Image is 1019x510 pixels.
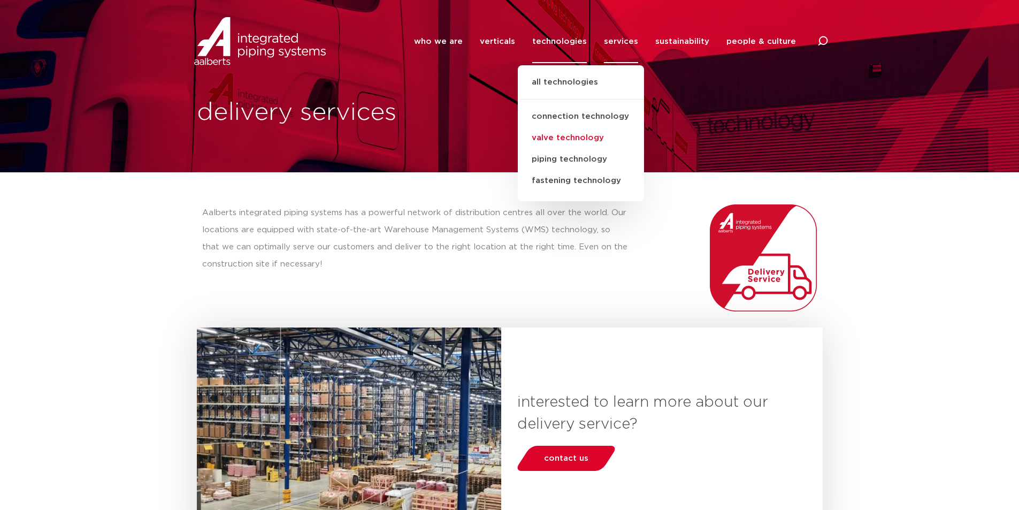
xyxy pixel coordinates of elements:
h3: interested to learn more about our delivery service? [517,392,790,435]
span: contact us [544,454,588,462]
p: Aalberts integrated piping systems has a powerful network of distribution centres all over the wo... [202,204,630,273]
ul: technologies [518,65,644,201]
a: services [604,20,638,63]
a: fastening technology [518,170,644,192]
a: contact us [515,446,618,471]
a: piping technology [518,149,644,170]
a: connection technology [518,106,644,127]
img: Aalberts_IPS_icon_delivery_service_rgb [710,204,817,311]
a: all technologies [518,76,644,100]
a: valve technology [518,127,644,149]
a: verticals [480,20,515,63]
a: sustainability [655,20,709,63]
a: people & culture [726,20,796,63]
h1: delivery services [197,96,504,130]
nav: Menu [414,20,796,63]
a: technologies [532,20,587,63]
a: who we are [414,20,463,63]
